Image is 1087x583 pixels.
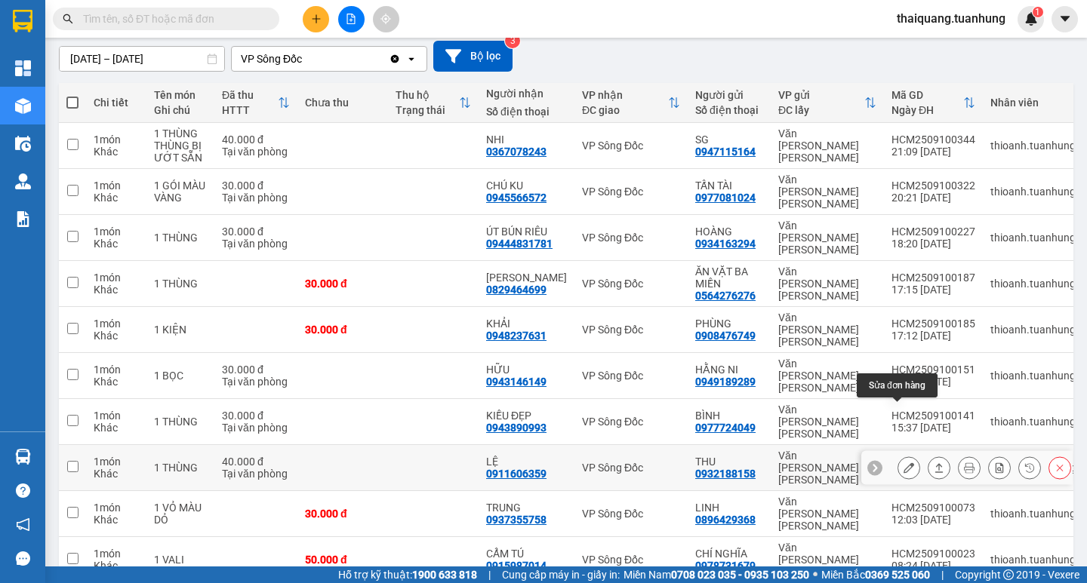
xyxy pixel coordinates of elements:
div: HCM2509100322 [891,180,975,192]
div: VP Sông Đốc [241,51,302,66]
div: VP Sông Đốc [582,462,680,474]
div: 1 THÙNG [154,232,207,244]
div: HUY HOÀNG [486,272,567,284]
div: Nhân viên [990,97,1076,109]
div: Tại văn phòng [222,238,290,250]
span: 1 [1035,7,1040,17]
div: ĂN VẶT BA MIỀN [695,265,763,290]
div: thioanh.tuanhung [990,232,1076,244]
input: Selected VP Sông Đốc. [303,51,305,66]
div: thioanh.tuanhung [990,140,1076,152]
span: Miền Nam [624,566,809,583]
svg: open [405,53,417,65]
div: 1 món [94,180,139,192]
div: Khác [94,468,139,480]
div: 1 BỌC [154,370,207,382]
div: Người gửi [695,89,763,101]
div: HCM2509100073 [891,502,975,514]
img: logo-vxr [13,10,32,32]
div: 09444831781 [486,238,553,250]
div: VP Sông Đốc [582,370,680,382]
div: 1 món [94,548,139,560]
div: 0977081024 [695,192,756,204]
button: Bộ lọc [433,41,513,72]
span: ⚪️ [813,572,818,578]
div: Tại văn phòng [222,146,290,158]
div: Khác [94,330,139,342]
div: 0932188158 [695,468,756,480]
div: CẨM TÚ [486,548,567,560]
div: 1 món [94,364,139,376]
div: thioanh.tuanhung [990,186,1076,198]
span: caret-down [1058,12,1072,26]
div: thioanh.tuanhung [990,324,1076,336]
div: 0829464699 [486,284,547,296]
div: 30.000 đ [222,364,290,376]
div: 20:21 [DATE] [891,192,975,204]
div: Văn [PERSON_NAME] [PERSON_NAME] [778,219,876,256]
th: Toggle SortBy [388,83,479,123]
div: Người nhận [486,87,567,100]
div: thioanh.tuanhung [990,508,1076,520]
th: Toggle SortBy [771,83,884,123]
div: HỮU [486,364,567,376]
div: 50.000 đ [305,554,380,566]
div: TẤN TÀI [695,180,763,192]
div: Văn [PERSON_NAME] [PERSON_NAME] [778,265,876,302]
div: thioanh.tuanhung [990,370,1076,382]
img: warehouse-icon [15,136,31,152]
div: 0947115164 [695,146,756,158]
img: warehouse-icon [15,98,31,114]
div: 18:20 [DATE] [891,238,975,250]
div: SG [695,133,763,146]
div: HCM2509100344 [891,133,975,146]
div: 15:37 [DATE] [891,422,975,434]
div: 08:24 [DATE] [891,560,975,572]
div: VP gửi [778,89,864,101]
div: 0937355758 [486,514,547,526]
div: Mã GD [891,89,963,101]
div: Văn [PERSON_NAME] [PERSON_NAME] [778,496,876,532]
div: 0915987014 [486,560,547,572]
th: Toggle SortBy [884,83,983,123]
div: Chi tiết [94,97,139,109]
div: NHI [486,133,567,146]
div: LỆ [486,456,567,468]
div: Khác [94,192,139,204]
div: THU [695,456,763,468]
div: 1 món [94,318,139,330]
div: Văn [PERSON_NAME] [PERSON_NAME] [778,357,876,394]
div: 1 KIỆN [154,324,207,336]
div: Thu hộ [396,89,459,101]
div: Khác [94,514,139,526]
div: 1 GÓI MÀU VÀNG [154,180,207,204]
div: HCM2509100151 [891,364,975,376]
div: 0367078243 [486,146,547,158]
div: 0943890993 [486,422,547,434]
div: KHẢI [486,318,567,330]
div: thioanh.tuanhung [990,278,1076,290]
div: 40.000 đ [222,133,290,146]
div: Khác [94,422,139,434]
div: 0943146149 [486,376,547,388]
div: 0948237631 [486,330,547,342]
div: Số điện thoại [486,106,567,118]
div: HTTT [222,104,278,116]
div: 30.000 đ [222,226,290,238]
div: Văn [PERSON_NAME] [PERSON_NAME] [778,403,876,440]
div: 30.000 đ [305,324,380,336]
div: Văn [PERSON_NAME] [PERSON_NAME] [778,173,876,210]
th: Toggle SortBy [574,83,688,123]
div: 0934163294 [695,238,756,250]
img: solution-icon [15,211,31,227]
div: 0908476749 [695,330,756,342]
div: 12:03 [DATE] [891,514,975,526]
div: 0978731679 [695,560,756,572]
div: Tên món [154,89,207,101]
div: Tại văn phòng [222,468,290,480]
div: Tại văn phòng [222,422,290,434]
div: 17:15 [DATE] [891,284,975,296]
div: 0949189289 [695,376,756,388]
img: warehouse-icon [15,173,31,189]
span: | [941,566,944,583]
